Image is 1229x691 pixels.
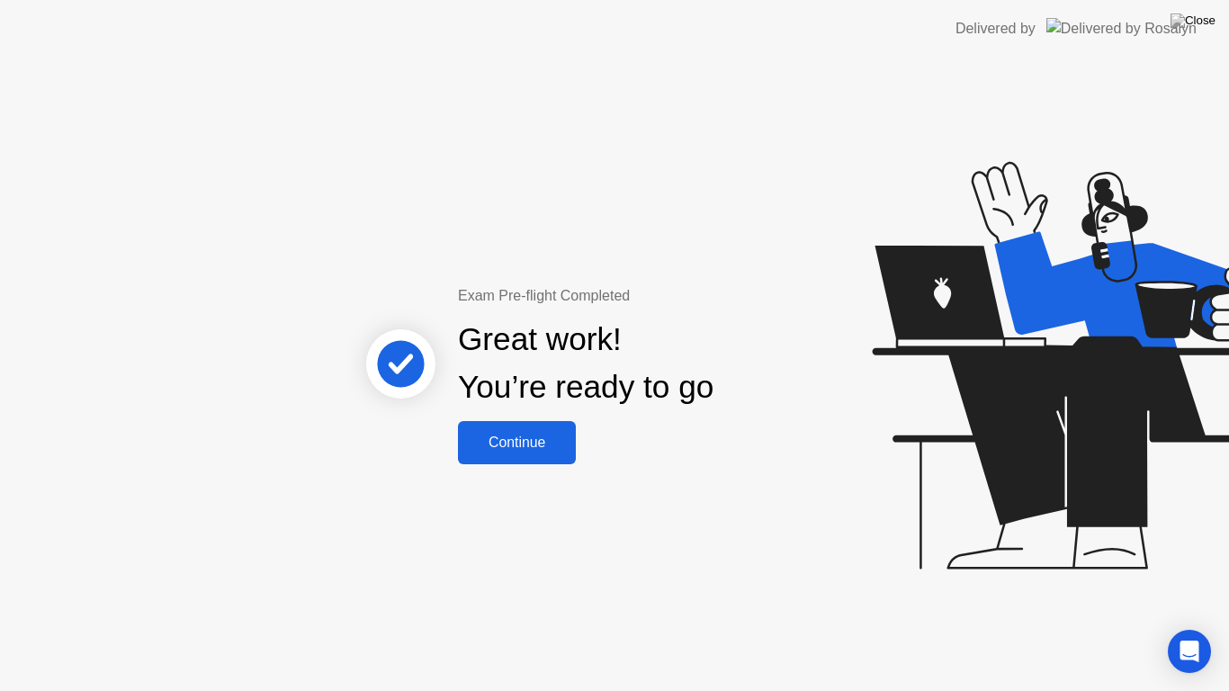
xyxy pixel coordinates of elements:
[1168,630,1211,673] div: Open Intercom Messenger
[1171,13,1216,28] img: Close
[458,316,713,411] div: Great work! You’re ready to go
[458,285,830,307] div: Exam Pre-flight Completed
[458,421,576,464] button: Continue
[1046,18,1197,39] img: Delivered by Rosalyn
[955,18,1036,40] div: Delivered by
[463,435,570,451] div: Continue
